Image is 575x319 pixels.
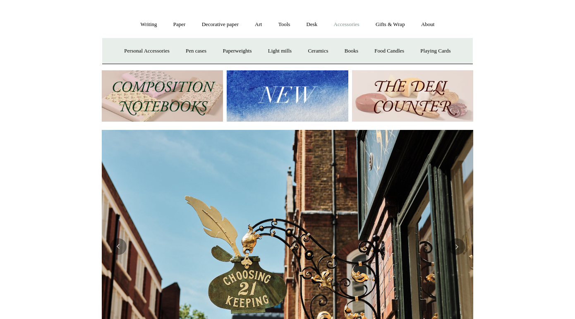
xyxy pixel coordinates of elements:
[300,40,335,62] a: Ceramics
[117,40,177,62] a: Personal Accessories
[299,14,325,36] a: Desk
[326,14,367,36] a: Accessories
[227,70,348,122] img: New.jpg__PID:f73bdf93-380a-4a35-bcfe-7823039498e1
[413,40,458,62] a: Playing Cards
[166,14,193,36] a: Paper
[448,238,465,255] button: Next
[178,40,214,62] a: Pen cases
[337,40,366,62] a: Books
[271,14,298,36] a: Tools
[110,238,127,255] button: Previous
[261,40,299,62] a: Light mills
[367,40,412,62] a: Food Candles
[102,70,223,122] img: 202302 Composition ledgers.jpg__PID:69722ee6-fa44-49dd-a067-31375e5d54ec
[414,14,442,36] a: About
[215,40,259,62] a: Paperweights
[133,14,165,36] a: Writing
[247,14,269,36] a: Art
[352,70,473,122] img: The Deli Counter
[368,14,412,36] a: Gifts & Wrap
[194,14,246,36] a: Decorative paper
